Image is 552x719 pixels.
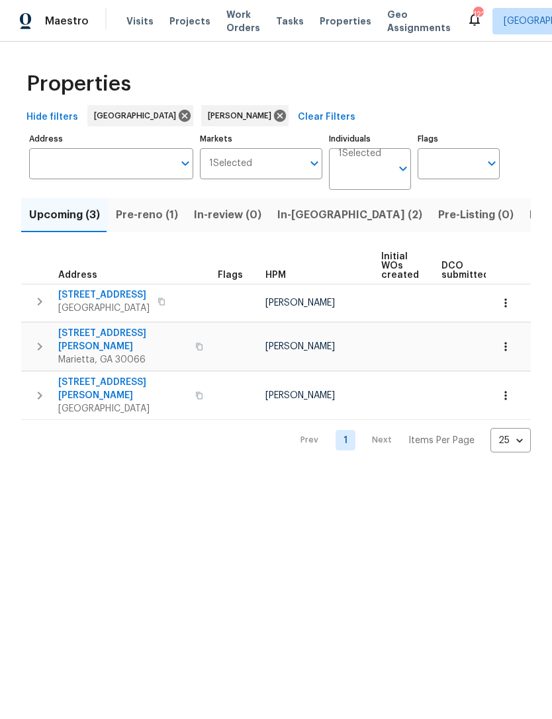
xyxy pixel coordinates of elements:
span: [GEOGRAPHIC_DATA] [58,302,150,315]
button: Clear Filters [293,105,361,130]
label: Markets [200,135,323,143]
span: Maestro [45,15,89,28]
span: [STREET_ADDRESS] [58,288,150,302]
span: Address [58,271,97,280]
div: [GEOGRAPHIC_DATA] [87,105,193,126]
span: [PERSON_NAME] [265,391,335,400]
label: Address [29,135,193,143]
span: [STREET_ADDRESS][PERSON_NAME] [58,376,187,402]
button: Open [483,154,501,173]
span: Clear Filters [298,109,355,126]
button: Hide filters [21,105,83,130]
a: Goto page 1 [336,430,355,450]
span: [STREET_ADDRESS][PERSON_NAME] [58,327,187,353]
span: Geo Assignments [387,8,451,34]
label: Individuals [329,135,411,143]
span: Properties [26,77,131,91]
span: HPM [265,271,286,280]
div: [PERSON_NAME] [201,105,289,126]
span: Projects [169,15,210,28]
span: Flags [218,271,243,280]
span: Properties [320,15,371,28]
p: Items Per Page [408,434,475,447]
span: Work Orders [226,8,260,34]
div: 122 [473,8,483,21]
span: [PERSON_NAME] [265,342,335,351]
span: 1 Selected [209,158,252,169]
span: Initial WOs created [381,252,419,280]
button: Open [305,154,324,173]
span: [PERSON_NAME] [265,298,335,308]
button: Open [176,154,195,173]
span: Pre-Listing (0) [438,206,514,224]
nav: Pagination Navigation [288,428,531,452]
span: 1 Selected [338,148,381,159]
span: In-review (0) [194,206,261,224]
span: [PERSON_NAME] [208,109,277,122]
label: Flags [418,135,500,143]
span: Pre-reno (1) [116,206,178,224]
span: [GEOGRAPHIC_DATA] [94,109,181,122]
span: Hide filters [26,109,78,126]
span: Upcoming (3) [29,206,100,224]
span: Visits [126,15,154,28]
span: Marietta, GA 30066 [58,353,187,366]
span: Tasks [276,17,304,26]
div: 25 [490,423,531,458]
button: Open [394,159,412,178]
span: In-[GEOGRAPHIC_DATA] (2) [277,206,422,224]
span: [GEOGRAPHIC_DATA] [58,402,187,415]
span: DCO submitted [441,261,489,280]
